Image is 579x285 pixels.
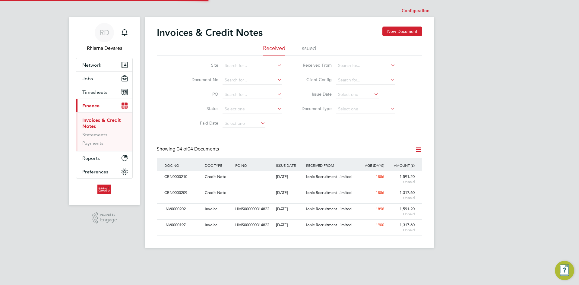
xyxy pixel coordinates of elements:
[76,85,132,99] button: Timesheets
[376,206,384,211] span: 1898
[386,220,416,235] div: 1,317.60
[223,119,265,128] input: Select one
[274,220,305,231] div: [DATE]
[184,91,218,97] label: PO
[297,62,332,68] label: Received From
[297,91,332,97] label: Issue Date
[82,132,107,138] a: Statements
[386,187,416,203] div: -1,317.60
[387,212,415,217] span: Unpaid
[387,179,415,184] span: Unpaid
[223,90,282,99] input: Search for...
[306,190,352,195] span: Ionic Recruitment Limited
[82,62,101,68] span: Network
[376,174,384,179] span: 1886
[157,27,263,39] h2: Invoices & Credit Notes
[223,62,282,70] input: Search for...
[234,158,274,172] div: PO NO
[82,89,107,95] span: Timesheets
[177,146,219,152] span: 04 Documents
[76,112,132,151] div: Finance
[235,222,269,227] span: HMS000000314822
[76,185,133,194] a: Go to home page
[555,261,574,280] button: Engage Resource Center
[76,165,132,178] button: Preferences
[382,27,422,36] button: New Document
[336,105,395,113] input: Select one
[386,204,416,219] div: 1,591.20
[97,185,111,194] img: buildingcareersuk-logo-retina.png
[306,206,352,211] span: Ionic Recruitment Limited
[274,158,305,172] div: ISSUE DATE
[306,222,352,227] span: Ionic Recruitment Limited
[223,76,282,84] input: Search for...
[76,45,133,52] span: Rhiarna Devares
[336,62,395,70] input: Search for...
[157,146,220,152] div: Showing
[163,158,203,172] div: DOC NO
[387,228,415,233] span: Unpaid
[76,72,132,85] button: Jobs
[386,171,416,187] div: -1,591.20
[100,212,117,217] span: Powered by
[274,204,305,215] div: [DATE]
[300,45,316,55] li: Issued
[336,90,379,99] input: Select one
[274,171,305,182] div: [DATE]
[177,146,188,152] span: 04 of
[76,23,133,52] a: RDRhiarna Devares
[82,140,103,146] a: Payments
[184,77,218,82] label: Document No
[386,158,416,172] div: AMOUNT (£)
[69,17,140,205] nav: Main navigation
[82,76,93,81] span: Jobs
[82,169,108,175] span: Preferences
[82,103,100,109] span: Finance
[76,58,132,71] button: Network
[376,222,384,227] span: 1900
[336,76,395,84] input: Search for...
[82,117,121,129] a: Invoices & Credit Notes
[163,220,203,231] div: INV0000197
[402,5,429,17] li: Configuration
[163,204,203,215] div: INV0000202
[205,206,217,211] span: Invoice
[163,187,203,198] div: CRN0000209
[76,151,132,165] button: Reports
[184,106,218,111] label: Status
[263,45,285,55] li: Received
[387,195,415,200] span: Unpaid
[92,212,117,224] a: Powered byEngage
[205,222,217,227] span: Invoice
[100,217,117,223] span: Engage
[76,99,132,112] button: Finance
[305,158,355,172] div: RECEIVED FROM
[163,171,203,182] div: CRN0000210
[205,190,226,195] span: Credit Note
[376,190,384,195] span: 1886
[203,158,234,172] div: DOC TYPE
[223,105,282,113] input: Select one
[235,206,269,211] span: HMS000000314822
[205,174,226,179] span: Credit Note
[100,29,109,36] span: RD
[184,120,218,126] label: Paid Date
[184,62,218,68] label: Site
[355,158,386,172] div: AGE (DAYS)
[306,174,352,179] span: Ionic Recruitment Limited
[297,106,332,111] label: Document Type
[297,77,332,82] label: Client Config
[274,187,305,198] div: [DATE]
[82,155,100,161] span: Reports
